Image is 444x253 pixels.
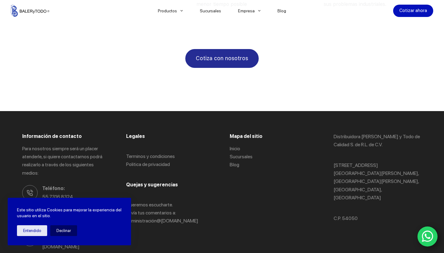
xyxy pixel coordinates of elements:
a: Terminos y condiciones [126,153,175,159]
p: Distribuidora [PERSON_NAME] y Todo de Calidad S. de R.L. de C.V. [334,133,422,149]
button: Entendido [17,225,47,236]
a: Cotizar ahora [393,5,433,17]
a: Sucursales [230,154,253,160]
a: Cotiza con nosotros [185,49,259,68]
p: Este sitio utiliza Cookies para mejorar la experiencia del usuario en el sitio. [17,207,122,219]
button: Declinar [50,225,77,236]
h3: Información de contacto [22,133,111,140]
span: Legales [126,133,145,139]
a: WhatsApp [417,226,438,247]
h3: Mapa del sitio [230,133,318,140]
a: Inicio [230,146,240,151]
p: Para nosotros siempre será un placer atenderle, si quiere contactarnos podrá realizarlo a través ... [22,145,111,177]
a: Politica de privacidad [126,161,170,167]
p: Queremos escucharte. Envía tus comentarios a: administració n@[DOMAIN_NAME] [126,201,215,225]
img: Balerytodo [11,5,49,17]
span: Quejas y sugerencias [126,182,178,188]
p: C.P. 54050 [334,214,422,222]
span: Cotiza con nosotros [196,54,248,63]
a: Blog [230,162,239,168]
a: 55 7316 8324 [42,194,73,200]
p: [STREET_ADDRESS] [GEOGRAPHIC_DATA][PERSON_NAME], [GEOGRAPHIC_DATA][PERSON_NAME], [GEOGRAPHIC_DATA... [334,161,422,202]
span: Teléfono: [42,185,111,193]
